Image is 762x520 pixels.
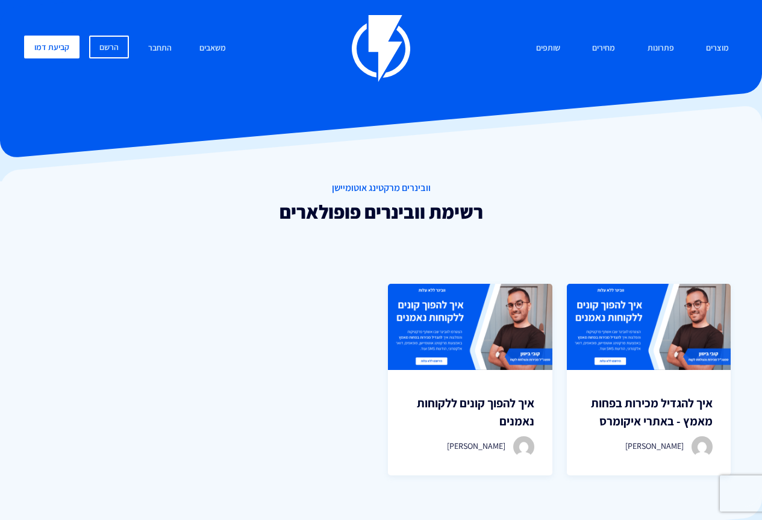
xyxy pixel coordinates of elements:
[567,284,731,370] img: webinar-default.png
[406,394,534,430] h3: איך להפוך קונים ללקוחות נאמנים
[24,36,80,58] a: קביעת דמו
[89,36,129,58] a: הרשם
[625,440,684,451] span: [PERSON_NAME]
[139,36,181,61] a: התחבר
[583,36,624,61] a: מחירים
[447,440,505,451] span: [PERSON_NAME]
[567,284,731,475] a: איך להגדיל מכירות בפחות מאמץ - באתרי איקומרס [PERSON_NAME]
[388,284,552,475] a: איך להפוך קונים ללקוחות נאמנים [PERSON_NAME]
[388,284,552,370] img: webinar-default.png
[639,36,683,61] a: פתרונות
[527,36,569,61] a: שותפים
[190,36,235,61] a: משאבים
[697,36,738,61] a: מוצרים
[585,394,713,430] h3: איך להגדיל מכירות בפחות מאמץ - באתרי איקומרס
